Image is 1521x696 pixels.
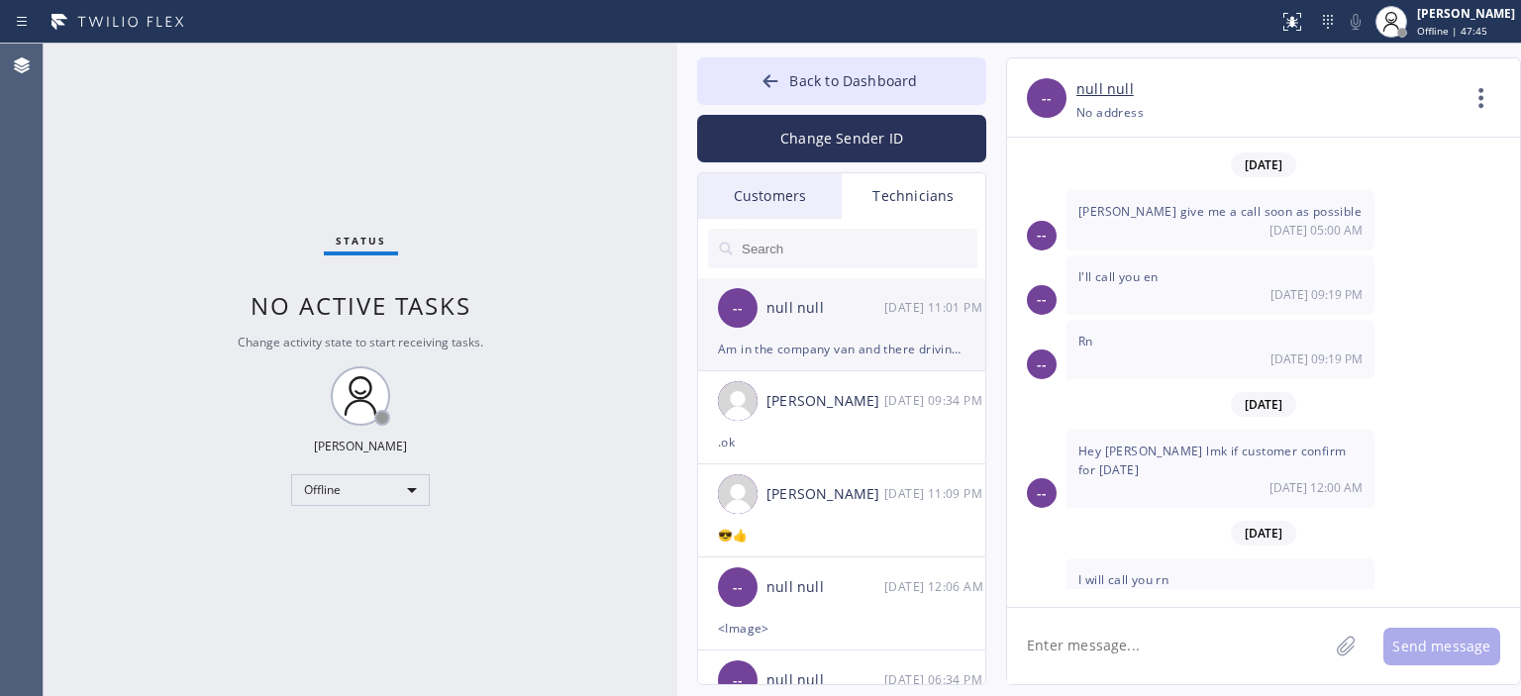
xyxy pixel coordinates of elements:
span: Back to Dashboard [789,71,917,90]
div: .ok [718,431,965,453]
span: -- [733,576,743,599]
img: user.png [718,474,758,514]
div: 08/21/2025 9:01 AM [884,296,987,319]
span: -- [733,669,743,692]
div: Customers [698,173,842,219]
span: Rn [1078,333,1093,349]
span: Change activity state to start receiving tasks. [238,334,483,350]
div: 08/19/2025 9:19 AM [1066,255,1374,315]
span: [DATE] 09:19 PM [1270,350,1363,367]
div: 08/19/2025 9:00 AM [1066,190,1374,249]
span: -- [1042,87,1052,110]
button: Mute [1342,8,1369,36]
div: [PERSON_NAME] [766,483,884,506]
div: No address [1076,101,1144,124]
div: [PERSON_NAME] [314,438,407,454]
div: [PERSON_NAME] [766,390,884,413]
div: 08/20/2025 9:34 AM [884,389,987,412]
span: [DATE] 12:00 AM [1269,479,1363,496]
span: [DATE] [1231,392,1296,417]
div: Technicians [842,173,985,219]
button: Send message [1383,628,1500,665]
div: Am in the company van and there driving to Indio 29 plam [718,338,965,360]
div: <Image> [718,617,965,640]
span: Offline | 47:45 [1417,24,1487,38]
span: Hey [PERSON_NAME] lmk if customer confirm for [DATE] [1078,443,1346,478]
span: -- [1037,353,1047,376]
img: user.png [718,381,758,421]
button: Change Sender ID [697,115,986,162]
span: No active tasks [251,289,471,322]
div: 08/07/2025 9:34 AM [884,668,987,691]
span: [DATE] 05:00 AM [1269,222,1363,239]
span: -- [1037,482,1047,505]
div: Offline [291,474,430,506]
input: Search [740,229,977,268]
div: 😎👍 [718,524,965,547]
span: -- [733,297,743,320]
span: [PERSON_NAME] give me a call soon as possible [1078,203,1362,220]
div: null null [766,297,884,320]
span: [DATE] [1231,521,1296,546]
span: Status [336,234,386,248]
div: 08/12/2025 9:06 AM [884,575,987,598]
div: 08/15/2025 9:09 AM [884,482,987,505]
div: 08/21/2025 9:00 AM [1066,558,1374,618]
div: 08/19/2025 9:00 AM [1066,430,1374,508]
span: [DATE] [1231,152,1296,177]
a: null null [1076,78,1134,101]
span: I'll call you en [1078,268,1158,285]
div: null null [766,669,884,692]
div: 08/19/2025 9:19 AM [1066,320,1374,379]
button: Back to Dashboard [697,57,986,105]
span: -- [1037,288,1047,311]
span: [DATE] 09:19 PM [1270,286,1363,303]
div: [PERSON_NAME] [1417,5,1515,22]
span: I will call you rn [1078,571,1168,588]
div: null null [766,576,884,599]
span: -- [1037,224,1047,247]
